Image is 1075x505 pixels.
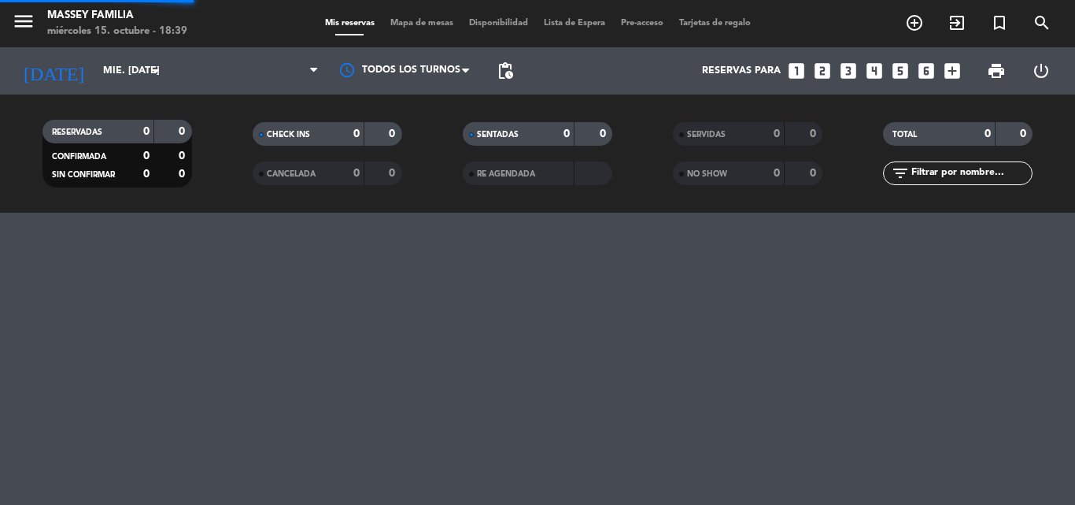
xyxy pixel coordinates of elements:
span: CANCELADA [267,170,316,178]
span: CONFIRMADA [52,153,106,161]
i: [DATE] [12,54,95,88]
span: Pre-acceso [613,19,671,28]
i: search [1033,13,1051,32]
strong: 0 [774,128,780,139]
strong: 0 [1020,128,1029,139]
span: CHECK INS [267,131,310,139]
span: Mapa de mesas [382,19,461,28]
button: menu [12,9,35,39]
i: looks_3 [838,61,859,81]
i: looks_4 [864,61,885,81]
span: Disponibilidad [461,19,536,28]
strong: 0 [389,128,398,139]
strong: 0 [143,169,150,180]
div: miércoles 15. octubre - 18:39 [47,24,187,39]
span: NO SHOW [687,170,727,178]
strong: 0 [143,126,150,137]
i: looks_two [812,61,833,81]
i: add_circle_outline [905,13,924,32]
span: TOTAL [892,131,917,139]
input: Filtrar por nombre... [910,165,1032,182]
span: RE AGENDADA [477,170,535,178]
span: SERVIDAS [687,131,726,139]
strong: 0 [810,128,819,139]
strong: 0 [179,150,188,162]
i: looks_one [786,61,807,81]
i: arrow_drop_down [146,61,165,80]
i: filter_list [891,164,910,183]
i: looks_6 [916,61,936,81]
strong: 0 [179,169,188,180]
div: MASSEY FAMILIA [47,8,187,24]
strong: 0 [563,128,570,139]
span: Mis reservas [317,19,382,28]
span: SENTADAS [477,131,519,139]
span: RESERVADAS [52,128,102,136]
i: power_settings_new [1032,61,1051,80]
strong: 0 [600,128,609,139]
span: Reservas para [702,65,781,76]
i: turned_in_not [990,13,1009,32]
i: looks_5 [890,61,911,81]
div: LOG OUT [1018,47,1063,95]
strong: 0 [984,128,991,139]
strong: 0 [353,128,360,139]
span: pending_actions [496,61,515,80]
i: exit_to_app [948,13,966,32]
strong: 0 [143,150,150,162]
i: add_box [942,61,962,81]
strong: 0 [179,126,188,137]
strong: 0 [353,168,360,179]
span: Tarjetas de regalo [671,19,759,28]
span: Lista de Espera [536,19,613,28]
span: print [987,61,1006,80]
i: menu [12,9,35,33]
strong: 0 [389,168,398,179]
span: SIN CONFIRMAR [52,171,115,179]
strong: 0 [810,168,819,179]
strong: 0 [774,168,780,179]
